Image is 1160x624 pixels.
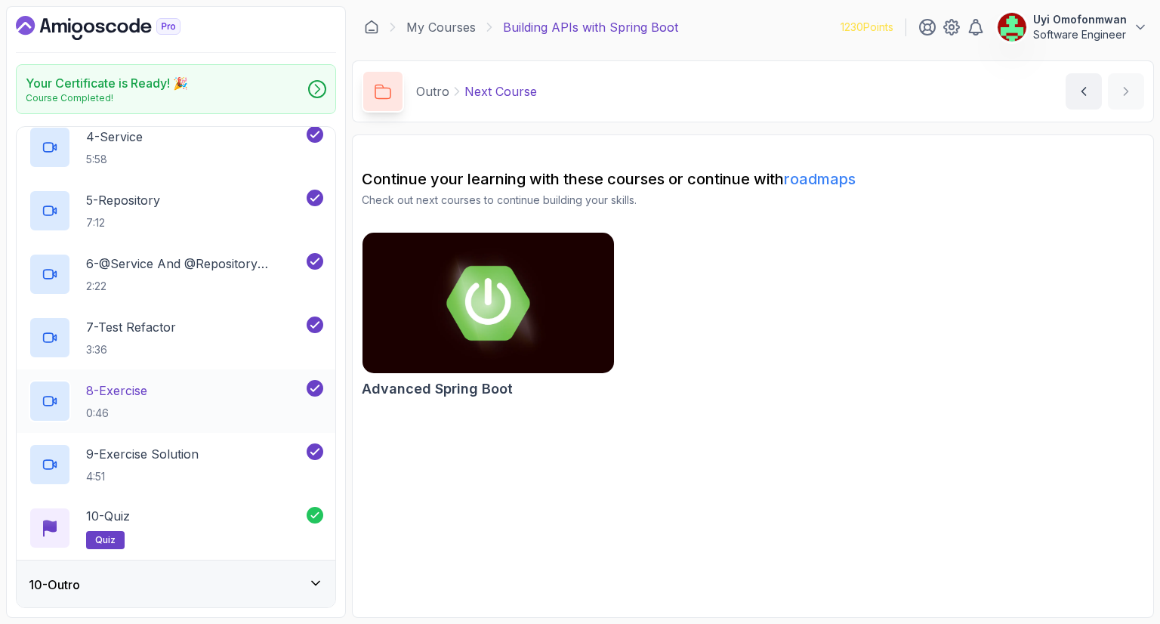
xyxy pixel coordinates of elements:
a: roadmaps [784,170,856,188]
a: Advanced Spring Boot cardAdvanced Spring Boot [362,232,615,400]
a: Dashboard [16,16,215,40]
button: 10-Quizquiz [29,507,323,549]
p: 9 - Exercise Solution [86,445,199,463]
a: My Courses [406,18,476,36]
h2: Your Certificate is Ready! 🎉 [26,74,188,92]
button: user profile imageUyi OmofonmwanSoftware Engineer [997,12,1148,42]
p: 5 - Repository [86,191,160,209]
p: 4:51 [86,469,199,484]
button: previous content [1066,73,1102,110]
p: 2:22 [86,279,304,294]
button: 7-Test Refactor3:36 [29,317,323,359]
p: 7:12 [86,215,160,230]
p: Software Engineer [1033,27,1127,42]
p: 3:36 [86,342,176,357]
p: Uyi Omofonmwan [1033,12,1127,27]
h2: Advanced Spring Boot [362,378,513,400]
p: Next Course [464,82,537,100]
a: Your Certificate is Ready! 🎉Course Completed! [16,64,336,114]
p: 1230 Points [841,20,893,35]
button: 8-Exercise0:46 [29,380,323,422]
p: Building APIs with Spring Boot [503,18,678,36]
img: user profile image [998,13,1026,42]
button: next content [1108,73,1144,110]
h2: Continue your learning with these courses or continue with [362,168,1144,190]
p: 5:58 [86,152,143,167]
p: 0:46 [86,406,147,421]
span: quiz [95,534,116,546]
p: 6 - @Service And @Repository Annotations [86,255,304,273]
p: Course Completed! [26,92,188,104]
img: Advanced Spring Boot card [362,233,614,373]
button: 6-@Service And @Repository Annotations2:22 [29,253,323,295]
p: Check out next courses to continue building your skills. [362,193,1144,208]
p: 8 - Exercise [86,382,147,400]
a: Dashboard [364,20,379,35]
p: 4 - Service [86,128,143,146]
button: 5-Repository7:12 [29,190,323,232]
button: 9-Exercise Solution4:51 [29,443,323,486]
p: 10 - Quiz [86,507,130,525]
p: Outro [416,82,449,100]
button: 10-Outro [17,561,335,609]
p: 7 - Test Refactor [86,318,176,336]
button: 4-Service5:58 [29,126,323,168]
h3: 10 - Outro [29,576,80,594]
